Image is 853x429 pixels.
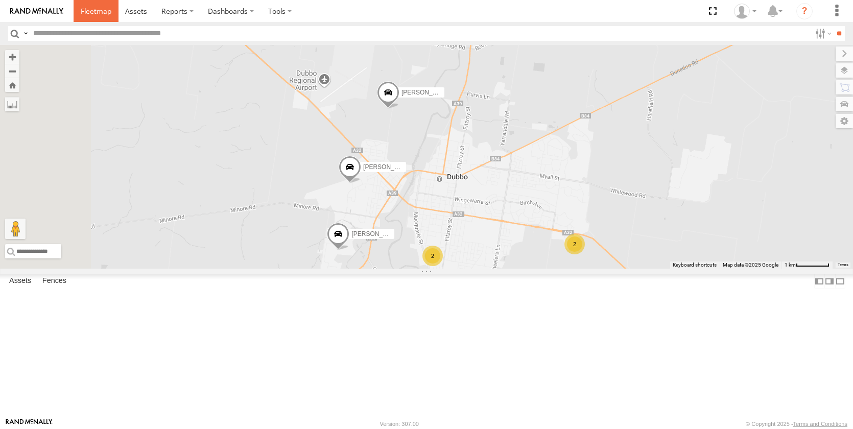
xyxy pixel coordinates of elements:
label: Hide Summary Table [835,274,845,289]
span: [PERSON_NAME] [351,231,402,238]
div: Version: 307.00 [380,421,419,427]
span: 1 km [785,262,796,268]
span: Map data ©2025 Google [723,262,778,268]
a: Terms and Conditions [793,421,847,427]
button: Keyboard shortcuts [673,261,717,269]
span: [PERSON_NAME] [401,89,452,96]
div: 2 [564,234,585,254]
i: ? [796,3,813,19]
div: 2 [422,246,443,266]
label: Dock Summary Table to the Left [814,274,824,289]
button: Map scale: 1 km per 62 pixels [781,261,833,269]
label: Assets [4,274,36,289]
img: rand-logo.svg [10,8,63,15]
button: Zoom out [5,64,19,78]
label: Measure [5,97,19,111]
label: Fences [37,274,72,289]
button: Drag Pegman onto the map to open Street View [5,219,26,239]
span: [PERSON_NAME] [363,163,414,171]
label: Map Settings [836,114,853,128]
label: Search Filter Options [811,26,833,41]
div: © Copyright 2025 - [746,421,847,427]
a: Terms (opens in new tab) [838,263,848,267]
button: Zoom Home [5,78,19,92]
div: Jake Allan [730,4,760,19]
label: Search Query [21,26,30,41]
button: Zoom in [5,50,19,64]
a: Visit our Website [6,419,53,429]
label: Dock Summary Table to the Right [824,274,835,289]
